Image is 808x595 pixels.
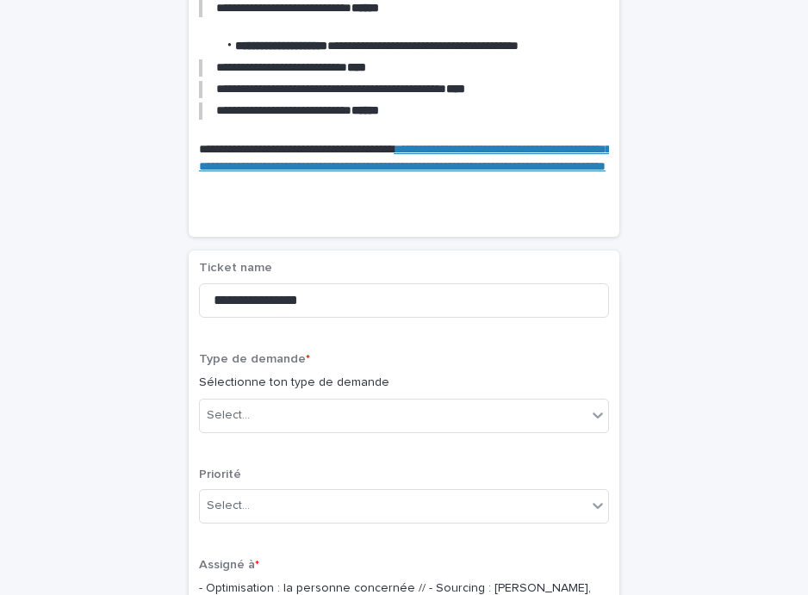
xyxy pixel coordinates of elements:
span: Assigné à [199,559,259,571]
span: Ticket name [199,262,272,274]
p: Sélectionne ton type de demande [199,374,609,392]
div: Select... [207,406,250,425]
span: Type de demande [199,353,310,365]
span: Priorité [199,468,241,480]
div: Select... [207,497,250,515]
